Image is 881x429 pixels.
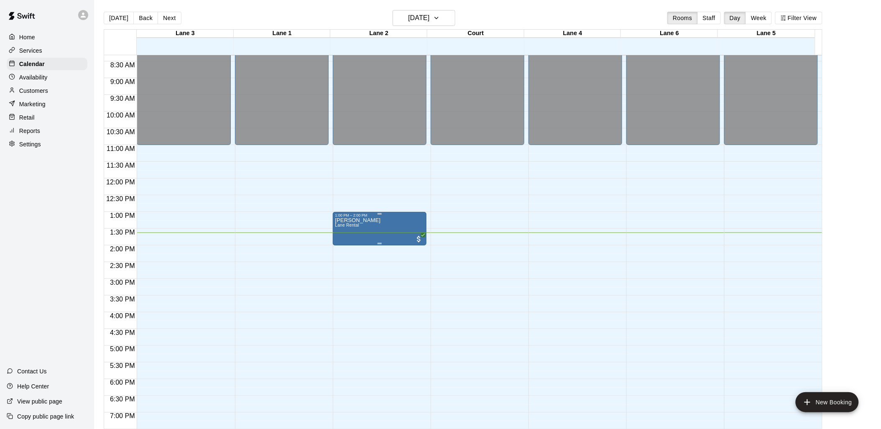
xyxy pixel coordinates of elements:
div: Court [427,30,524,38]
span: 9:30 AM [108,95,137,102]
a: Retail [7,111,87,124]
div: Lane 4 [524,30,621,38]
a: Calendar [7,58,87,70]
span: 6:00 PM [108,379,137,386]
a: Services [7,44,87,57]
p: Retail [19,113,35,122]
p: Services [19,46,42,55]
span: 1:30 PM [108,229,137,236]
button: Rooms [667,12,697,24]
span: 2:30 PM [108,262,137,269]
div: 1:00 PM – 2:00 PM: Usmas Ghani [333,212,426,245]
div: Lane 5 [718,30,815,38]
p: Copy public page link [17,412,74,421]
div: Lane 2 [330,30,427,38]
span: Lane Rental [335,223,360,227]
div: 1:00 PM – 2:00 PM [335,213,424,217]
span: 4:30 PM [108,329,137,336]
button: [DATE] [104,12,134,24]
span: 10:00 AM [105,112,137,119]
span: 9:00 AM [108,78,137,85]
button: add [796,392,859,412]
div: Lane 6 [621,30,718,38]
p: Help Center [17,382,49,391]
p: Customers [19,87,48,95]
span: 2:00 PM [108,245,137,253]
span: 5:00 PM [108,346,137,353]
span: 3:30 PM [108,296,137,303]
a: Availability [7,71,87,84]
p: Home [19,33,35,41]
span: 1:00 PM [108,212,137,219]
p: View public page [17,397,62,406]
span: 12:30 PM [104,195,137,202]
button: Filter View [775,12,822,24]
p: Marketing [19,100,46,108]
span: All customers have paid [415,235,423,243]
span: 11:00 AM [105,145,137,152]
p: Availability [19,73,48,82]
div: Lane 1 [234,30,331,38]
a: Home [7,31,87,43]
button: Staff [697,12,721,24]
h6: [DATE] [408,12,429,24]
span: 6:30 PM [108,396,137,403]
span: 4:00 PM [108,312,137,319]
button: Day [724,12,746,24]
p: Settings [19,140,41,148]
span: 10:30 AM [105,128,137,135]
button: Next [158,12,181,24]
p: Reports [19,127,40,135]
span: 12:00 PM [104,179,137,186]
a: Settings [7,138,87,151]
button: Week [746,12,772,24]
div: Lane 3 [137,30,234,38]
span: 5:30 PM [108,363,137,370]
button: [DATE] [393,10,455,26]
span: 11:30 AM [105,162,137,169]
span: 8:30 AM [108,61,137,69]
a: Customers [7,84,87,97]
span: 3:00 PM [108,279,137,286]
p: Calendar [19,60,45,68]
a: Reports [7,125,87,137]
p: Contact Us [17,367,47,375]
button: Back [133,12,158,24]
span: 7:00 PM [108,413,137,420]
a: Marketing [7,98,87,110]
